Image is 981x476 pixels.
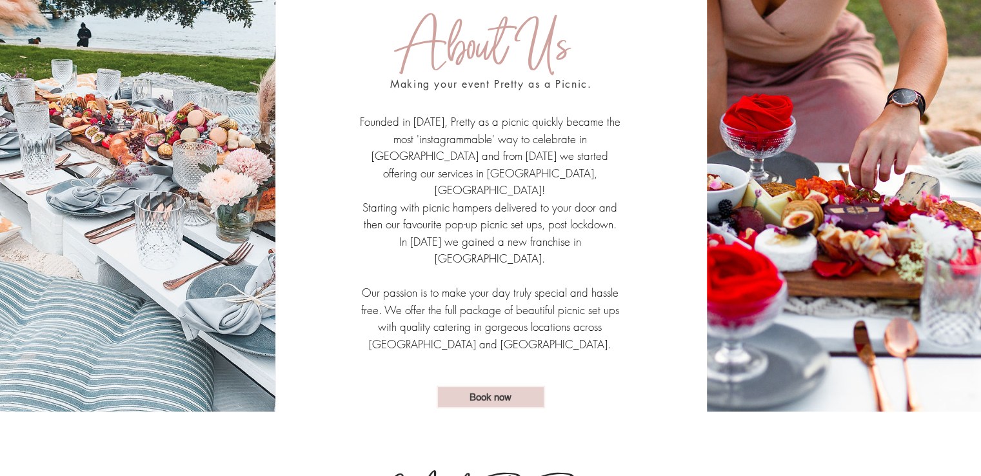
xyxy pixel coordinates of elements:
span: Book now [470,390,511,404]
span: In [DATE] we gained a new franchise in [GEOGRAPHIC_DATA]. [399,234,581,266]
span: About Us [402,12,570,99]
span: Making your event Pretty as a Picnic. [390,77,591,91]
span: Our passion is to make your day truly special and hassle free. We offer the full package of beaut... [361,285,619,352]
span: Founded in [DATE], Pretty as a picnic quickly became the most 'instagrammable' way to celebrate i... [360,114,620,197]
a: Book now [437,386,545,408]
span: Starting with picnic hampers delivered to your door and then our favourite pop-up picnic set ups,... [362,200,617,232]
